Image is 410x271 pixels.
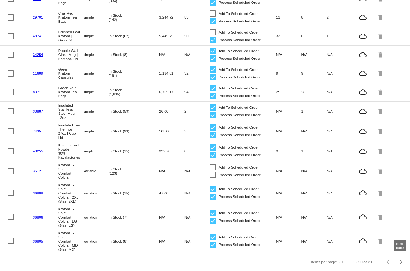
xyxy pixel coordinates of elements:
mat-cell: N/A [326,127,352,135]
mat-icon: delete [377,50,385,59]
mat-cell: 25 [276,88,301,95]
mat-icon: cloud_queue [352,108,374,115]
mat-cell: 1 [326,32,352,40]
mat-cell: simple [84,70,109,77]
span: Process Scheduled Order [219,73,261,81]
a: 36806 [33,215,43,219]
mat-cell: In Stock (8) [109,237,134,245]
mat-cell: N/A [326,108,352,115]
mat-icon: cloud_queue [352,88,374,96]
mat-cell: 105.00 [159,127,184,135]
mat-cell: Kratom T-Shirt | Comfort Colors [58,161,84,181]
a: 36808 [33,191,43,195]
mat-cell: 53 [184,14,210,21]
mat-cell: simple [84,108,109,115]
a: 34254 [33,52,43,57]
mat-cell: Chai Red Kratom Tea Bags [58,9,84,25]
mat-cell: variable [84,167,109,175]
mat-cell: 3,244.72 [159,14,184,21]
div: 20 [339,260,343,264]
mat-cell: In Stock (15) [109,147,134,155]
mat-cell: N/A [184,51,210,58]
a: 8371 [33,90,41,94]
span: Add To Scheduled Order [219,209,259,217]
mat-cell: N/A [301,213,327,221]
mat-cell: 50 [184,32,210,40]
span: Add To Scheduled Order [219,233,259,241]
mat-cell: N/A [159,167,184,175]
a: 7435 [33,129,41,133]
mat-cell: N/A [276,189,301,197]
mat-cell: In Stock (93) [109,127,134,135]
span: Process Scheduled Order [219,111,261,119]
mat-cell: variation [84,237,109,245]
mat-cell: simple [84,14,109,21]
mat-cell: 6 [301,32,327,40]
mat-cell: In Stock (59) [109,108,134,115]
mat-cell: variation [84,213,109,221]
a: 11689 [33,71,43,75]
span: Process Scheduled Order [219,151,261,159]
mat-cell: 32 [184,70,210,77]
button: Previous page [382,256,395,268]
mat-cell: N/A [326,88,352,95]
mat-cell: 3 [276,147,301,155]
mat-cell: 2 [326,14,352,21]
mat-cell: In Stock (191) [109,68,134,79]
mat-cell: In Stock (123) [109,165,134,177]
mat-cell: N/A [276,167,301,175]
mat-cell: 2 [184,108,210,115]
span: Add To Scheduled Order [219,10,259,17]
span: Process Scheduled Order [219,131,261,139]
mat-icon: delete [377,68,385,78]
mat-cell: In Stock (62) [109,32,134,40]
mat-cell: 5,445.75 [159,32,184,40]
mat-cell: Kava Extract Powder | 30% Kavalactones [58,141,84,161]
span: Process Scheduled Order [219,36,261,44]
mat-cell: variation [84,189,109,197]
mat-cell: simple [84,127,109,135]
mat-cell: N/A [301,189,327,197]
mat-cell: 392.70 [159,147,184,155]
span: Add To Scheduled Order [219,47,259,55]
mat-icon: cloud_queue [352,237,374,245]
mat-icon: delete [377,12,385,22]
span: Add To Scheduled Order [219,66,259,73]
mat-cell: N/A [326,167,352,175]
mat-cell: N/A [184,189,210,197]
mat-cell: N/A [184,237,210,245]
mat-cell: N/A [326,51,352,58]
span: Add To Scheduled Order [219,84,259,92]
span: Process Scheduled Order [219,17,261,25]
a: 29701 [33,15,43,19]
mat-cell: 47.00 [159,189,184,197]
a: 36121 [33,169,43,173]
mat-cell: 6,765.17 [159,88,184,95]
mat-cell: N/A [276,51,301,58]
mat-cell: 8 [301,14,327,21]
mat-icon: cloud_queue [352,147,374,155]
mat-cell: 9 [276,70,301,77]
mat-cell: simple [84,32,109,40]
mat-cell: 33 [276,32,301,40]
mat-cell: 8 [184,147,210,155]
span: Add To Scheduled Order [219,185,259,193]
mat-cell: N/A [326,237,352,245]
a: 33887 [33,109,43,113]
span: Add To Scheduled Order [219,124,259,131]
mat-cell: N/A [159,51,184,58]
mat-icon: delete [377,188,385,198]
mat-cell: Double-Wall Glass Mug | Bamboo Lid [58,47,84,62]
mat-icon: cloud_queue [352,127,374,135]
mat-cell: N/A [276,237,301,245]
mat-cell: N/A [276,108,301,115]
mat-cell: 1,134.81 [159,70,184,77]
mat-cell: simple [84,51,109,58]
mat-icon: delete [377,146,385,156]
mat-icon: cloud_queue [352,213,374,221]
mat-cell: simple [84,88,109,95]
a: 36805 [33,239,43,243]
mat-cell: 1 [301,108,327,115]
mat-icon: delete [377,31,385,41]
mat-cell: N/A [159,213,184,221]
